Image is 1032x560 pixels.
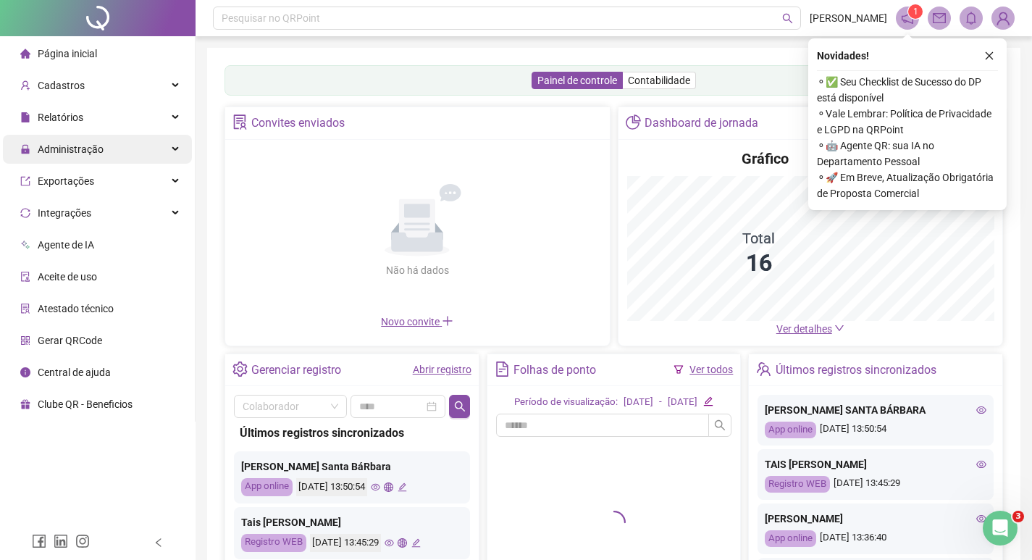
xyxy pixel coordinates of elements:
div: Não há dados [351,262,484,278]
div: App online [765,422,816,438]
div: Convites enviados [251,111,345,135]
span: eye [976,459,986,469]
span: audit [20,272,30,282]
div: Registro WEB [241,534,306,552]
span: down [834,323,844,333]
div: [PERSON_NAME] Santa BáRbara [241,459,463,475]
span: Aceite de uso [38,271,97,283]
div: Dashboard de jornada [645,111,758,135]
span: home [20,49,30,59]
span: Administração [38,143,104,155]
span: search [714,419,726,431]
div: Últimos registros sincronizados [776,358,936,383]
span: eye [385,538,394,548]
span: filter [674,364,684,375]
span: lock [20,144,30,154]
div: Gerenciar registro [251,358,341,383]
span: mail [933,12,946,25]
span: Central de ajuda [38,367,111,378]
span: plus [442,315,453,327]
div: Tais [PERSON_NAME] [241,514,463,530]
span: ⚬ 🚀 Em Breve, Atualização Obrigatória de Proposta Comercial [817,170,998,201]
span: edit [703,396,713,406]
span: notification [901,12,914,25]
div: App online [765,530,816,547]
span: Clube QR - Beneficios [38,398,133,410]
div: [DATE] 13:45:29 [310,534,381,552]
div: [DATE] [668,395,697,410]
div: Registro WEB [765,476,830,493]
h4: Gráfico [742,149,789,169]
div: [DATE] 13:45:29 [765,476,986,493]
div: - [659,395,662,410]
iframe: Intercom live chat [983,511,1018,546]
span: search [454,401,466,412]
span: user-add [20,80,30,91]
a: Ver detalhes down [776,323,844,335]
div: [DATE] 13:50:54 [296,478,367,496]
div: [PERSON_NAME] [765,511,986,527]
div: [DATE] 13:50:54 [765,422,986,438]
span: sync [20,208,30,218]
span: Integrações [38,207,91,219]
img: 62853 [992,7,1014,29]
span: Atestado técnico [38,303,114,314]
span: Novo convite [381,316,453,327]
span: edit [411,538,421,548]
sup: 1 [908,4,923,19]
span: solution [232,114,248,130]
span: gift [20,399,30,409]
span: ⚬ 🤖 Agente QR: sua IA no Departamento Pessoal [817,138,998,170]
span: solution [20,304,30,314]
span: global [398,538,407,548]
span: eye [976,405,986,415]
span: Novidades ! [817,48,869,64]
div: [DATE] [624,395,653,410]
div: Período de visualização: [514,395,618,410]
span: qrcode [20,335,30,346]
div: Folhas de ponto [513,358,596,383]
span: Cadastros [38,80,85,91]
span: ⚬ ✅ Seu Checklist de Sucesso do DP está disponível [817,74,998,106]
span: team [756,362,771,377]
span: global [384,482,393,492]
a: Ver todos [689,364,733,375]
span: Relatórios [38,112,83,123]
span: close [984,51,994,61]
span: Gerar QRCode [38,335,102,346]
span: Página inicial [38,48,97,59]
div: [DATE] 13:36:40 [765,530,986,547]
span: 3 [1012,511,1024,522]
span: instagram [75,534,90,548]
div: App online [241,478,293,496]
span: Ver detalhes [776,323,832,335]
span: left [154,538,164,548]
span: loading [599,508,628,537]
span: eye [371,482,380,492]
span: file [20,112,30,122]
div: TAIS [PERSON_NAME] [765,456,986,472]
span: edit [398,482,407,492]
a: Abrir registro [413,364,471,375]
span: 1 [913,7,918,17]
span: ⚬ Vale Lembrar: Política de Privacidade e LGPD na QRPoint [817,106,998,138]
span: search [782,13,793,24]
span: file-text [495,362,510,377]
span: Agente de IA [38,239,94,251]
span: eye [976,514,986,524]
span: Painel de controle [537,75,617,86]
span: Exportações [38,175,94,187]
span: export [20,176,30,186]
div: Últimos registros sincronizados [240,424,464,442]
span: info-circle [20,367,30,377]
span: Contabilidade [628,75,690,86]
span: setting [232,362,248,377]
span: facebook [32,534,46,548]
span: bell [965,12,978,25]
span: pie-chart [626,114,641,130]
span: linkedin [54,534,68,548]
span: [PERSON_NAME] [810,10,887,26]
div: [PERSON_NAME] SANTA BÁRBARA [765,402,986,418]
